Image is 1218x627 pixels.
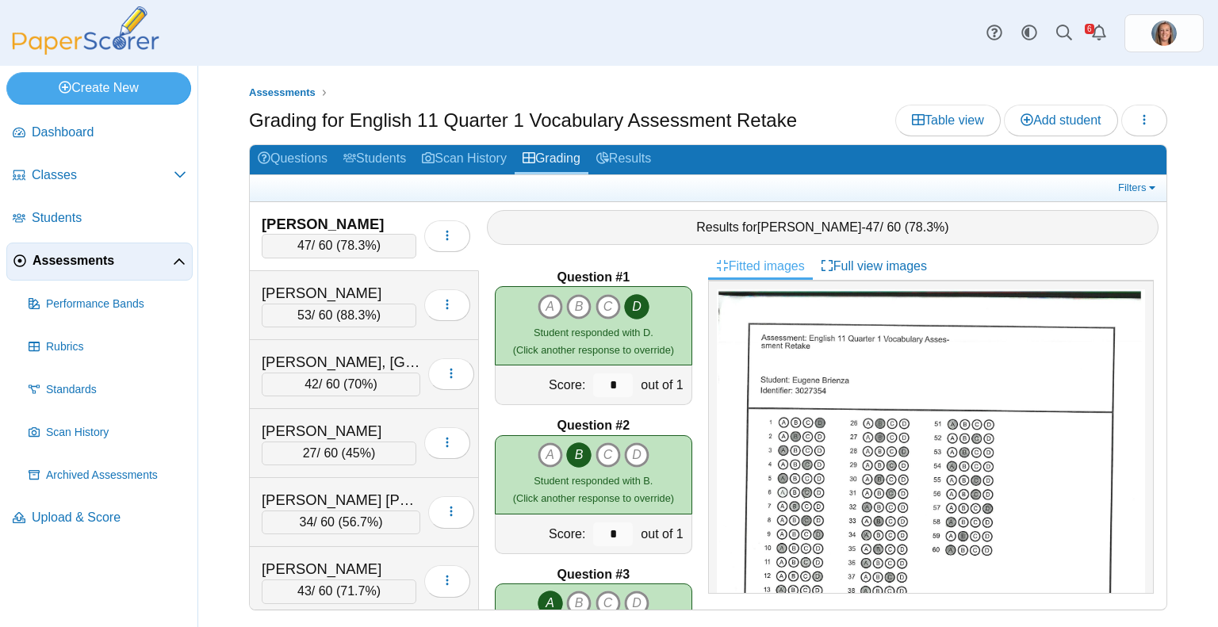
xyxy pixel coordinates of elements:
[297,308,312,322] span: 53
[624,591,649,616] i: D
[1082,16,1116,51] a: Alerts
[346,446,371,460] span: 45%
[262,421,416,442] div: [PERSON_NAME]
[557,566,630,583] b: Question #3
[1151,21,1177,46] img: ps.WNEQT33M2D3P2Tkp
[513,327,674,356] small: (Click another response to override)
[534,327,653,338] span: Student responded with D.
[596,294,621,319] i: C
[487,210,1159,245] div: Results for - / 60 ( )
[32,124,186,141] span: Dashboard
[32,209,186,227] span: Students
[303,446,317,460] span: 27
[6,72,191,104] a: Create New
[46,296,186,312] span: Performance Bands
[566,442,592,468] i: B
[624,294,649,319] i: D
[866,220,880,234] span: 47
[262,234,416,258] div: / 60 ( )
[513,475,674,504] small: (Click another response to override)
[596,591,621,616] i: C
[262,283,416,304] div: [PERSON_NAME]
[496,365,589,404] div: Score:
[708,253,813,280] a: Fitted images
[340,584,376,598] span: 71.7%
[22,328,193,366] a: Rubrics
[262,373,420,396] div: / 60 ( )
[262,352,420,373] div: [PERSON_NAME], [GEOGRAPHIC_DATA]
[1151,21,1177,46] span: Samantha Sutphin - MRH Faculty
[262,579,416,603] div: / 60 ( )
[300,515,314,529] span: 34
[6,114,193,152] a: Dashboard
[566,294,592,319] i: B
[32,166,174,184] span: Classes
[22,457,193,495] a: Archived Assessments
[262,304,416,327] div: / 60 ( )
[566,591,592,616] i: B
[262,214,416,235] div: [PERSON_NAME]
[538,442,563,468] i: A
[46,382,186,398] span: Standards
[909,220,944,234] span: 78.3%
[912,113,984,127] span: Table view
[637,514,691,553] div: out of 1
[534,475,653,487] span: Student responded with B.
[1124,14,1204,52] a: ps.WNEQT33M2D3P2Tkp
[249,86,316,98] span: Assessments
[6,243,193,281] a: Assessments
[33,252,173,270] span: Assessments
[6,157,193,195] a: Classes
[1004,105,1117,136] a: Add student
[297,239,312,252] span: 47
[262,559,416,579] div: [PERSON_NAME]
[538,294,563,319] i: A
[588,145,659,174] a: Results
[262,442,416,465] div: / 60 ( )
[340,239,376,252] span: 78.3%
[340,308,376,322] span: 88.3%
[496,514,589,553] div: Score:
[22,285,193,323] a: Performance Bands
[557,269,630,286] b: Question #1
[1021,113,1101,127] span: Add student
[515,145,588,174] a: Grading
[414,145,515,174] a: Scan History
[22,414,193,452] a: Scan History
[6,499,193,537] a: Upload & Score
[262,510,420,534] div: / 60 ( )
[538,591,563,616] i: A
[32,509,186,526] span: Upload & Score
[347,377,373,391] span: 70%
[557,417,630,434] b: Question #2
[596,442,621,468] i: C
[46,339,186,355] span: Rubrics
[245,83,320,103] a: Assessments
[895,105,1001,136] a: Table view
[335,145,414,174] a: Students
[250,145,335,174] a: Questions
[624,442,649,468] i: D
[22,371,193,409] a: Standards
[304,377,319,391] span: 42
[6,44,165,57] a: PaperScorer
[637,365,691,404] div: out of 1
[46,468,186,484] span: Archived Assessments
[46,425,186,441] span: Scan History
[297,584,312,598] span: 43
[6,200,193,238] a: Students
[343,515,378,529] span: 56.7%
[249,107,797,134] h1: Grading for English 11 Quarter 1 Vocabulary Assessment Retake
[262,490,420,510] div: [PERSON_NAME] [PERSON_NAME][GEOGRAPHIC_DATA]
[813,253,935,280] a: Full view images
[757,220,862,234] span: [PERSON_NAME]
[6,6,165,55] img: PaperScorer
[1114,180,1162,196] a: Filters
